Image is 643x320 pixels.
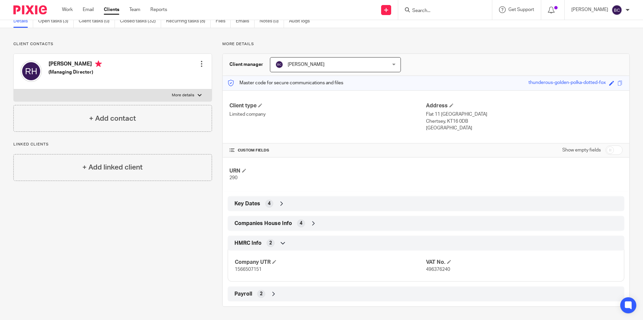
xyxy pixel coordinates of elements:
[612,5,622,15] img: svg%3E
[260,291,263,297] span: 2
[234,291,252,298] span: Payroll
[229,148,426,153] h4: CUSTOM FIELDS
[38,15,74,28] a: Open tasks (3)
[229,168,426,175] h4: URN
[172,93,194,98] p: More details
[229,102,426,109] h4: Client type
[426,118,623,125] p: Chertsey, KT16 0DB
[228,80,343,86] p: Master code for secure communications and files
[229,61,263,68] h3: Client manager
[234,240,262,247] span: HMRC Info
[268,200,271,207] span: 4
[289,15,315,28] a: Audit logs
[269,240,272,246] span: 2
[260,15,284,28] a: Notes (0)
[49,61,102,69] h4: [PERSON_NAME]
[562,147,601,153] label: Show empty fields
[275,61,283,69] img: svg%3E
[49,69,102,76] h5: (Managing Director)
[234,220,292,227] span: Companies House Info
[426,111,623,118] p: Flat 11 [GEOGRAPHIC_DATA]
[95,61,102,67] i: Primary
[426,267,450,272] span: 496376240
[426,125,623,131] p: [GEOGRAPHIC_DATA]
[412,8,472,14] input: Search
[120,15,161,28] a: Closed tasks (32)
[234,200,260,207] span: Key Dates
[216,15,231,28] a: Files
[79,15,115,28] a: Client tasks (0)
[236,15,255,28] a: Emails
[222,41,630,47] p: More details
[229,111,426,118] p: Limited company
[82,162,143,173] h4: + Add linked client
[235,259,426,266] h4: Company UTR
[20,61,42,82] img: svg%3E
[104,6,119,13] a: Clients
[426,102,623,109] h4: Address
[571,6,608,13] p: [PERSON_NAME]
[229,176,237,180] span: 290
[288,62,325,67] span: [PERSON_NAME]
[13,15,33,28] a: Details
[426,259,617,266] h4: VAT No.
[508,7,534,12] span: Get Support
[13,142,212,147] p: Linked clients
[89,113,136,124] h4: + Add contact
[62,6,73,13] a: Work
[235,267,262,272] span: 1566507151
[150,6,167,13] a: Reports
[129,6,140,13] a: Team
[83,6,94,13] a: Email
[166,15,211,28] a: Recurring tasks (8)
[13,5,47,14] img: Pixie
[300,220,302,227] span: 4
[13,41,212,47] p: Client contacts
[528,79,606,87] div: thunderous-golden-polka-dotted-fox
